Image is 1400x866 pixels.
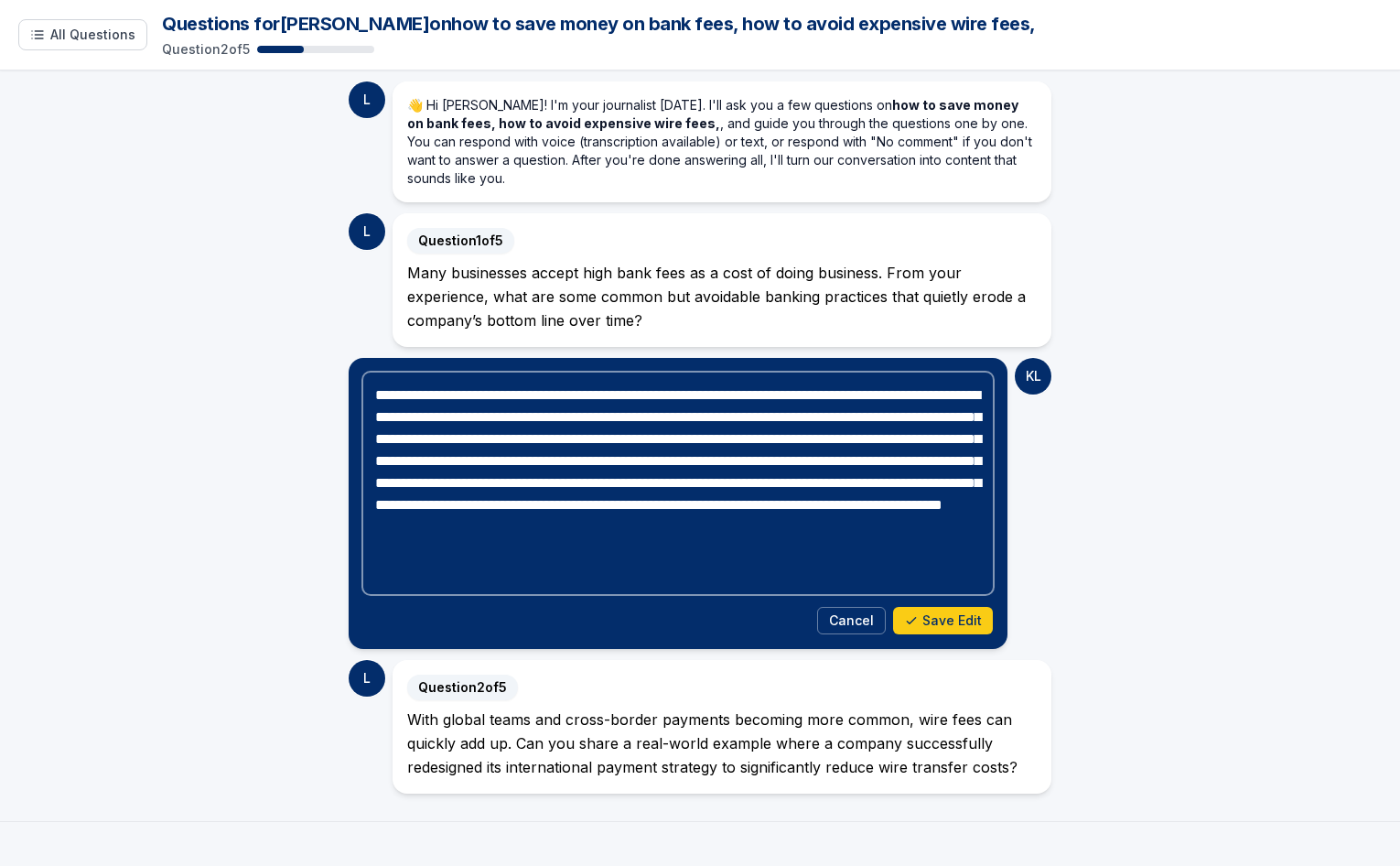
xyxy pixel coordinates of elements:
[407,96,1037,188] p: Hi [PERSON_NAME]! I'm your journalist [DATE]. I'll ask you a few questions on , and guide you thr...
[407,261,1037,332] div: Many businesses accept high bank fees as a cost of doing business. From your experience, what are...
[50,26,135,44] span: All Questions
[18,19,147,50] button: Show all questions
[162,40,250,59] p: Question 2 of 5
[349,213,385,250] div: L
[349,81,385,118] div: L
[817,607,886,634] button: Cancel
[407,97,423,113] span: 👋
[1015,358,1051,395] div: KL
[407,675,518,700] span: Question 2 of 5
[893,607,993,634] button: Save Edit
[162,11,1382,37] h1: Questions for [PERSON_NAME] on how to save money on bank fees, how to avoid expensive wire fees,
[407,228,514,254] span: Question 1 of 5
[407,708,1037,779] div: With global teams and cross-border payments becoming more common, wire fees can quickly add up. C...
[349,660,385,697] div: L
